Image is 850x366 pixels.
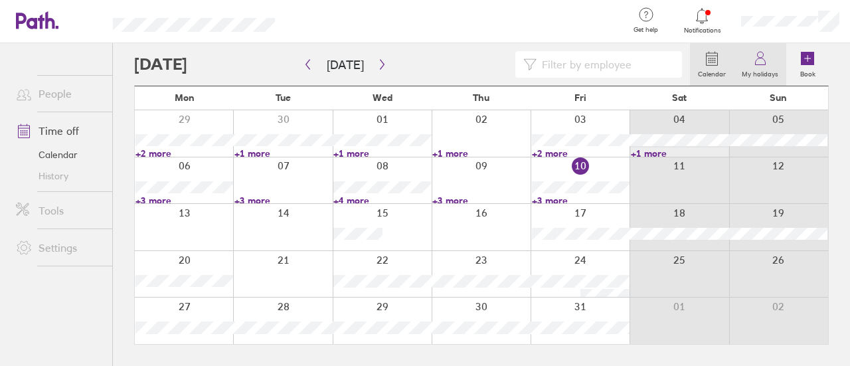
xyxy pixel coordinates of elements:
[734,66,786,78] label: My holidays
[234,195,332,207] a: +3 more
[135,195,233,207] a: +3 more
[333,195,431,207] a: +4 more
[175,92,195,103] span: Mon
[234,147,332,159] a: +1 more
[532,195,630,207] a: +3 more
[770,92,787,103] span: Sun
[681,27,724,35] span: Notifications
[734,43,786,86] a: My holidays
[624,26,667,34] span: Get help
[681,7,724,35] a: Notifications
[532,147,630,159] a: +2 more
[631,147,728,159] a: +1 more
[432,195,530,207] a: +3 more
[574,92,586,103] span: Fri
[690,66,734,78] label: Calendar
[473,92,489,103] span: Thu
[672,92,687,103] span: Sat
[135,147,233,159] a: +2 more
[537,52,674,77] input: Filter by employee
[5,80,112,107] a: People
[316,54,375,76] button: [DATE]
[5,144,112,165] a: Calendar
[373,92,392,103] span: Wed
[690,43,734,86] a: Calendar
[5,197,112,224] a: Tools
[5,118,112,144] a: Time off
[333,147,431,159] a: +1 more
[792,66,823,78] label: Book
[5,234,112,261] a: Settings
[5,165,112,187] a: History
[432,147,530,159] a: +1 more
[276,92,291,103] span: Tue
[786,43,829,86] a: Book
